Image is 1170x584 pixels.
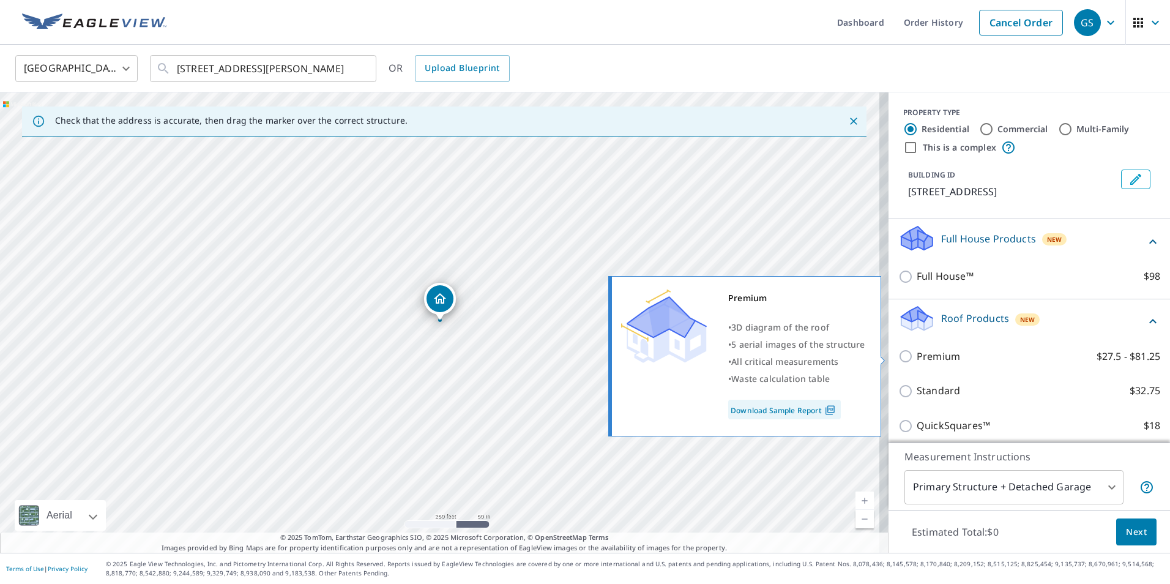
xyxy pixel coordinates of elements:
[425,61,499,76] span: Upload Blueprint
[902,518,1008,545] p: Estimated Total: $0
[923,141,996,154] label: This is a complex
[855,492,874,510] a: Current Level 17, Zoom In
[48,564,88,573] a: Privacy Policy
[535,533,586,542] a: OpenStreetMap
[731,356,838,367] span: All critical measurements
[898,224,1160,259] div: Full House ProductsNew
[728,400,841,419] a: Download Sample Report
[728,319,865,336] div: •
[728,290,865,307] div: Premium
[941,231,1036,246] p: Full House Products
[55,115,408,126] p: Check that the address is accurate, then drag the marker over the correct structure.
[1076,123,1130,135] label: Multi-Family
[415,55,509,82] a: Upload Blueprint
[280,533,609,543] span: © 2025 TomTom, Earthstar Geographics SIO, © 2025 Microsoft Corporation, ©
[846,113,862,129] button: Close
[908,184,1116,199] p: [STREET_ADDRESS]
[922,123,969,135] label: Residential
[6,565,88,572] p: |
[898,304,1160,339] div: Roof ProductsNew
[621,290,707,363] img: Premium
[731,321,829,333] span: 3D diagram of the roof
[106,560,1164,578] p: © 2025 Eagle View Technologies, Inc. and Pictometry International Corp. All Rights Reserved. Repo...
[424,283,456,321] div: Dropped pin, building 1, Residential property, 4057 Ridgetop Dr Bellbrook, OH 45305
[1074,9,1101,36] div: GS
[177,51,351,86] input: Search by address or latitude-longitude
[15,51,138,86] div: [GEOGRAPHIC_DATA]
[43,500,76,531] div: Aerial
[917,269,974,284] p: Full House™
[855,510,874,528] a: Current Level 17, Zoom Out
[822,405,838,416] img: Pdf Icon
[731,339,865,350] span: 5 aerial images of the structure
[1139,480,1154,495] span: Your report will include the primary structure and a detached garage if one exists.
[1116,518,1157,546] button: Next
[904,449,1154,464] p: Measurement Instructions
[1020,315,1035,324] span: New
[941,311,1009,326] p: Roof Products
[1047,234,1062,244] span: New
[917,383,960,399] p: Standard
[728,336,865,353] div: •
[904,470,1123,504] div: Primary Structure + Detached Garage
[1144,418,1160,433] p: $18
[1121,170,1150,189] button: Edit building 1
[1144,269,1160,284] p: $98
[979,10,1063,36] a: Cancel Order
[917,418,990,433] p: QuickSquares™
[6,564,44,573] a: Terms of Use
[1130,383,1160,399] p: $32.75
[728,370,865,387] div: •
[997,123,1048,135] label: Commercial
[917,349,960,364] p: Premium
[589,533,609,542] a: Terms
[389,55,510,82] div: OR
[728,353,865,370] div: •
[731,373,830,384] span: Waste calculation table
[1097,349,1160,364] p: $27.5 - $81.25
[1126,525,1147,540] span: Next
[903,107,1155,118] div: PROPERTY TYPE
[22,13,166,32] img: EV Logo
[908,170,955,180] p: BUILDING ID
[15,500,106,531] div: Aerial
